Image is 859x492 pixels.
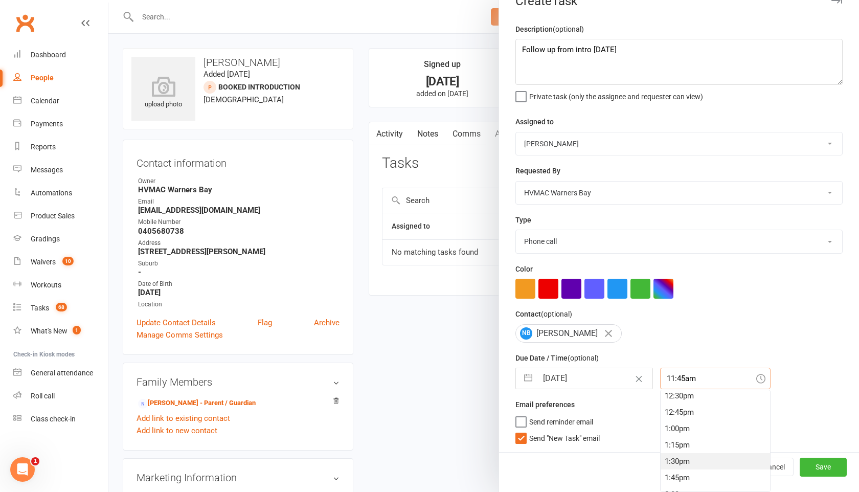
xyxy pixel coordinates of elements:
label: Email preferences [515,399,575,410]
a: Waivers 10 [13,251,108,274]
label: Assigned to [515,116,554,127]
a: Reports [13,136,108,159]
a: Clubworx [12,10,38,36]
a: What's New1 [13,320,108,343]
span: 68 [56,303,67,311]
small: (optional) [568,354,599,362]
a: General attendance kiosk mode [13,362,108,385]
div: Class check-in [31,415,76,423]
div: 1:45pm [661,469,770,486]
label: Description [515,24,584,35]
div: Gradings [31,235,60,243]
div: Calendar [31,97,59,105]
button: Save [800,458,847,476]
a: Workouts [13,274,108,297]
label: Due Date / Time [515,352,599,364]
div: 12:45pm [661,404,770,420]
label: Type [515,214,531,226]
div: Messages [31,166,63,174]
label: Contact [515,308,572,320]
div: Tasks [31,304,49,312]
a: Product Sales [13,205,108,228]
span: Private task (only the assignee and requester can view) [529,89,703,101]
span: NB [520,327,532,340]
a: Messages [13,159,108,182]
a: Gradings [13,228,108,251]
button: Cancel [755,458,794,476]
span: Send reminder email [529,414,593,426]
div: 1:30pm [661,453,770,469]
div: Dashboard [31,51,66,59]
div: General attendance [31,369,93,377]
div: Workouts [31,281,61,289]
a: Calendar [13,90,108,113]
button: Clear Date [630,369,648,388]
div: People [31,74,54,82]
a: Dashboard [13,43,108,66]
div: What's New [31,327,67,335]
label: Requested By [515,165,560,176]
div: [PERSON_NAME] [515,324,622,343]
textarea: Follow up from intro [DATE] [515,39,843,85]
a: Class kiosk mode [13,408,108,431]
a: Roll call [13,385,108,408]
iframe: Intercom live chat [10,457,35,482]
div: Roll call [31,392,55,400]
span: 1 [31,457,39,465]
div: Automations [31,189,72,197]
a: People [13,66,108,90]
span: 1 [73,326,81,334]
a: Tasks 68 [13,297,108,320]
span: 10 [62,257,74,265]
div: Reports [31,143,56,151]
span: Send "New Task" email [529,431,600,442]
div: Payments [31,120,63,128]
small: (optional) [553,25,584,33]
div: 1:00pm [661,420,770,437]
div: 12:30pm [661,388,770,404]
a: Automations [13,182,108,205]
small: (optional) [541,310,572,318]
div: Waivers [31,258,56,266]
div: Product Sales [31,212,75,220]
a: Payments [13,113,108,136]
div: 1:15pm [661,437,770,453]
label: Color [515,263,533,275]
